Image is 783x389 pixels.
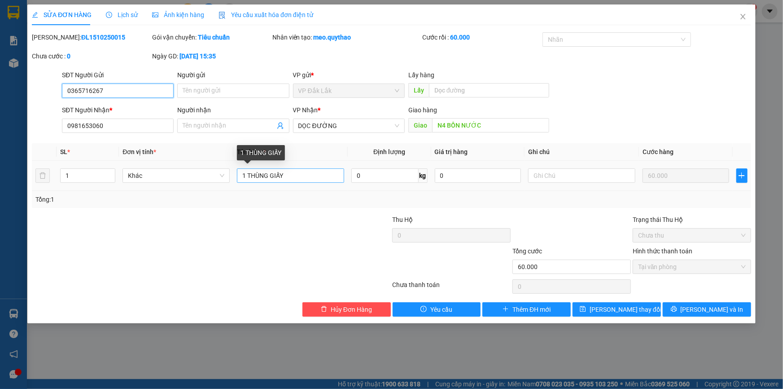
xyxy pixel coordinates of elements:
button: delete [35,168,50,183]
div: SĐT Người Nhận [62,105,174,115]
b: 60.000 [450,34,470,41]
div: Trạng thái Thu Hộ [633,215,751,225]
span: exclamation-circle [420,306,427,313]
button: save[PERSON_NAME] thay đổi [573,302,661,317]
button: deleteHủy Đơn Hàng [302,302,391,317]
span: Định lượng [373,148,405,155]
span: Lịch sử [106,11,138,18]
div: Người gửi [177,70,289,80]
div: SĐT Người Gửi [62,70,174,80]
th: Ghi chú [525,143,639,161]
span: Chưa thu [638,229,746,242]
span: Yêu cầu [430,305,452,314]
img: icon [219,12,226,19]
input: Dọc đường [429,83,549,97]
div: Ngày GD: [152,51,271,61]
span: VP Nhận [293,106,318,114]
div: Người nhận [177,105,289,115]
div: Cước rồi : [422,32,541,42]
span: SỬA ĐƠN HÀNG [32,11,92,18]
span: DỌC ĐƯỜNG [298,119,399,133]
button: exclamation-circleYêu cầu [393,302,481,317]
span: Lấy hàng [408,71,434,79]
div: VP gửi [293,70,405,80]
span: Cước hàng [643,148,674,155]
span: Giá trị hàng [435,148,468,155]
b: meo.quythao [314,34,351,41]
b: Tiêu chuẩn [198,34,230,41]
span: Thu Hộ [392,216,413,223]
input: 0 [643,168,729,183]
div: Nhân viên tạo: [272,32,421,42]
span: printer [671,306,677,313]
span: delete [321,306,327,313]
div: Tổng: 1 [35,194,302,204]
span: Hủy Đơn Hàng [331,305,372,314]
div: Chưa thanh toán [392,280,512,296]
span: picture [152,12,158,18]
span: Yêu cầu xuất hóa đơn điện tử [219,11,313,18]
div: Chưa cước : [32,51,150,61]
div: 1 THÙNG GIẤY [237,145,285,160]
b: 0 [67,53,70,60]
span: plus [737,172,747,179]
span: [PERSON_NAME] và In [681,305,744,314]
span: kg [419,168,428,183]
span: [PERSON_NAME] thay đổi [590,305,661,314]
button: printer[PERSON_NAME] và In [663,302,751,317]
span: save [580,306,586,313]
button: Close [731,4,756,30]
input: Dọc đường [432,118,549,133]
span: user-add [277,122,284,129]
div: Gói vận chuyển: [152,32,271,42]
span: plus [503,306,509,313]
button: plusThêm ĐH mới [482,302,571,317]
span: edit [32,12,38,18]
span: SL [60,148,67,155]
span: clock-circle [106,12,112,18]
span: Tổng cước [512,248,542,255]
div: [PERSON_NAME]: [32,32,150,42]
span: VP Đắk Lắk [298,84,399,97]
button: plus [736,168,748,183]
span: Ảnh kiện hàng [152,11,204,18]
label: Hình thức thanh toán [633,248,692,255]
span: Thêm ĐH mới [512,305,551,314]
span: Giao [408,118,432,133]
span: Lấy [408,83,429,97]
span: Đơn vị tính [122,148,156,155]
span: Giao hàng [408,106,437,114]
b: [DATE] 15:35 [179,53,216,60]
span: Khác [128,169,224,182]
input: VD: Bàn, Ghế [237,168,344,183]
b: ĐL1510250015 [81,34,125,41]
span: close [739,13,747,20]
input: Ghi Chú [528,168,635,183]
span: Tại văn phòng [638,260,746,274]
